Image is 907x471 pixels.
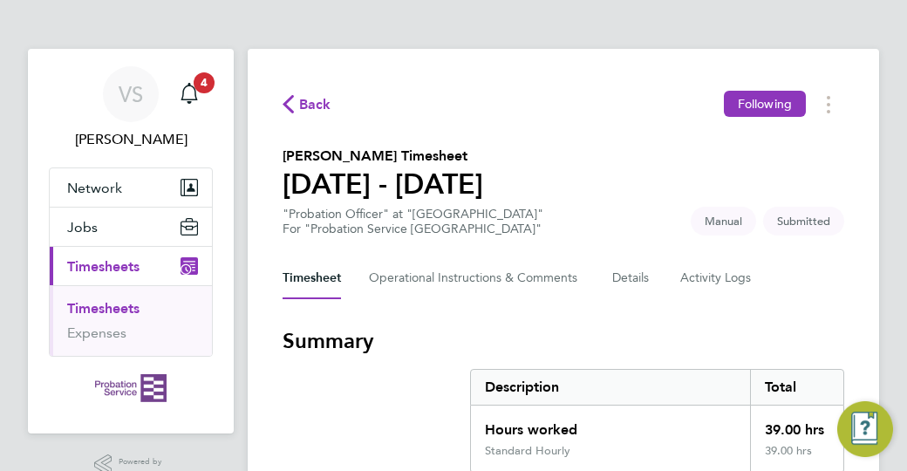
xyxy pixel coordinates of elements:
[283,222,543,236] div: For "Probation Service [GEOGRAPHIC_DATA]"
[283,257,341,299] button: Timesheet
[837,401,893,457] button: Engage Resource Center
[283,207,543,236] div: "Probation Officer" at "[GEOGRAPHIC_DATA]"
[194,72,215,93] span: 4
[471,406,751,444] div: Hours worked
[283,146,483,167] h2: [PERSON_NAME] Timesheet
[369,257,584,299] button: Operational Instructions & Comments
[95,374,166,402] img: probationservice-logo-retina.png
[813,91,844,118] button: Timesheets Menu
[738,96,792,112] span: Following
[763,207,844,235] span: This timesheet is Submitted.
[119,454,167,469] span: Powered by
[283,167,483,201] h1: [DATE] - [DATE]
[67,258,140,275] span: Timesheets
[67,300,140,317] a: Timesheets
[67,219,98,235] span: Jobs
[750,370,843,405] div: Total
[28,49,234,433] nav: Main navigation
[50,208,212,246] button: Jobs
[471,370,751,405] div: Description
[49,66,213,150] a: VS[PERSON_NAME]
[485,444,570,458] div: Standard Hourly
[680,257,754,299] button: Activity Logs
[691,207,756,235] span: This timesheet was manually created.
[119,83,143,106] span: VS
[49,129,213,150] span: Vainu Sharma
[67,180,122,196] span: Network
[724,91,806,117] button: Following
[67,324,126,341] a: Expenses
[612,257,652,299] button: Details
[50,247,212,285] button: Timesheets
[299,94,331,115] span: Back
[283,93,331,115] button: Back
[750,406,843,444] div: 39.00 hrs
[50,168,212,207] button: Network
[283,327,844,355] h3: Summary
[172,66,207,122] a: 4
[50,285,212,356] div: Timesheets
[49,374,213,402] a: Go to home page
